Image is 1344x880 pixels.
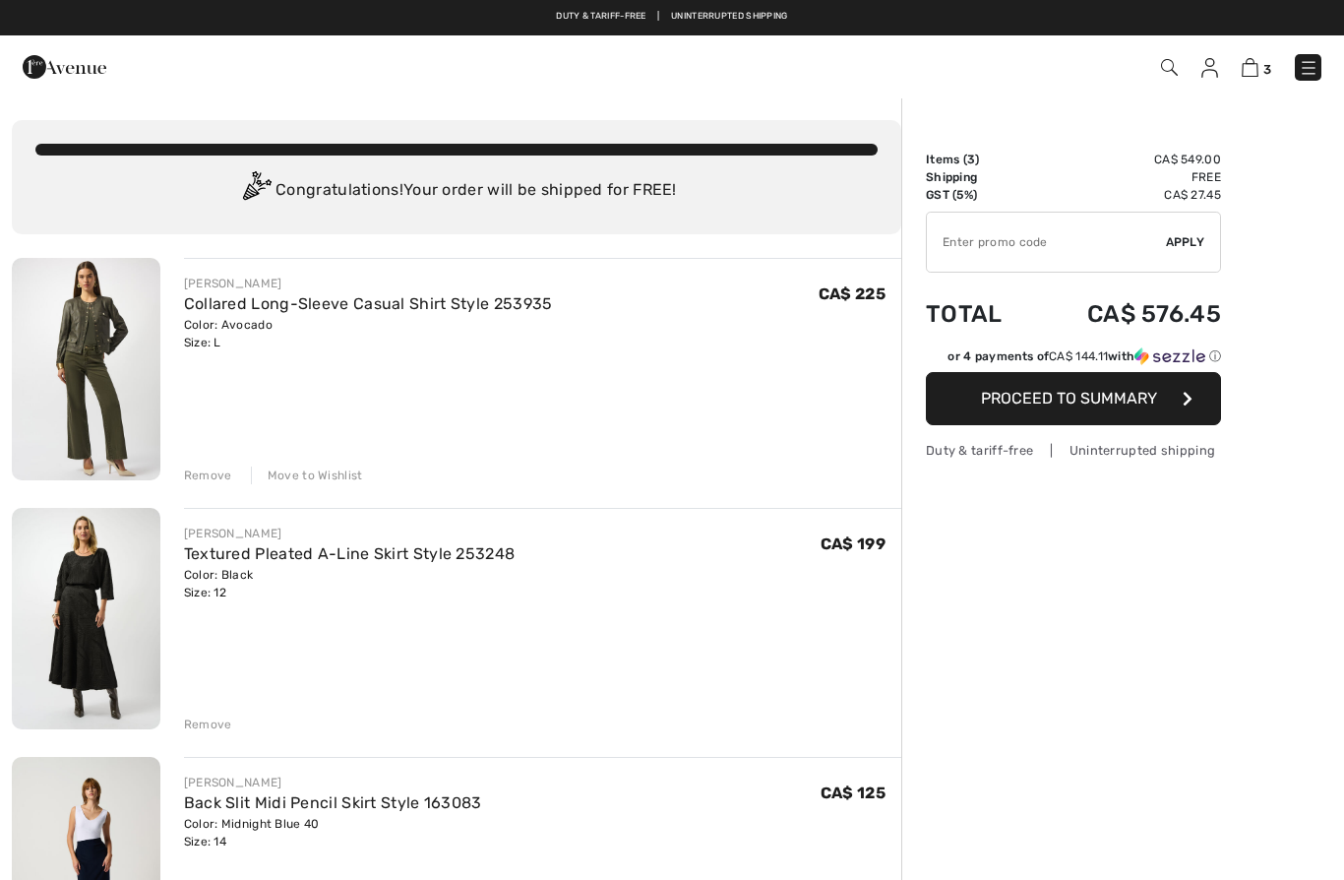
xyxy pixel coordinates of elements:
a: Back Slit Midi Pencil Skirt Style 163083 [184,793,482,812]
button: Proceed to Summary [926,372,1221,425]
td: Total [926,281,1033,347]
span: Apply [1166,233,1205,251]
a: Collared Long-Sleeve Casual Shirt Style 253935 [184,294,553,313]
img: Congratulation2.svg [236,171,275,211]
span: 3 [967,153,975,166]
img: Menu [1299,58,1318,78]
td: GST (5%) [926,186,1033,204]
div: Color: Avocado Size: L [184,316,553,351]
div: or 4 payments of with [947,347,1221,365]
span: CA$ 125 [821,784,886,802]
span: Proceed to Summary [981,389,1157,408]
div: or 4 payments ofCA$ 144.11withSezzle Click to learn more about Sezzle [926,347,1221,372]
div: [PERSON_NAME] [184,525,516,542]
div: [PERSON_NAME] [184,275,553,292]
td: Items ( ) [926,151,1033,168]
a: 1ère Avenue [23,56,106,75]
img: Search [1161,59,1178,76]
img: Collared Long-Sleeve Casual Shirt Style 253935 [12,258,160,480]
div: Remove [184,716,232,733]
a: Textured Pleated A-Line Skirt Style 253248 [184,544,516,563]
img: Sezzle [1134,347,1205,365]
a: 3 [1242,55,1271,79]
span: CA$ 199 [821,534,886,553]
div: Congratulations! Your order will be shipped for FREE! [35,171,878,211]
div: Move to Wishlist [251,467,363,484]
img: Shopping Bag [1242,58,1258,77]
div: Color: Black Size: 12 [184,566,516,601]
td: Free [1033,168,1221,186]
td: Shipping [926,168,1033,186]
img: My Info [1201,58,1218,78]
div: Color: Midnight Blue 40 Size: 14 [184,815,482,850]
input: Promo code [927,213,1166,272]
span: CA$ 144.11 [1049,349,1108,363]
td: CA$ 576.45 [1033,281,1221,347]
span: CA$ 225 [819,284,886,303]
img: Textured Pleated A-Line Skirt Style 253248 [12,508,160,730]
div: Duty & tariff-free | Uninterrupted shipping [926,441,1221,460]
div: [PERSON_NAME] [184,774,482,791]
td: CA$ 27.45 [1033,186,1221,204]
img: 1ère Avenue [23,47,106,87]
td: CA$ 549.00 [1033,151,1221,168]
div: Remove [184,467,232,484]
span: 3 [1263,62,1271,77]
